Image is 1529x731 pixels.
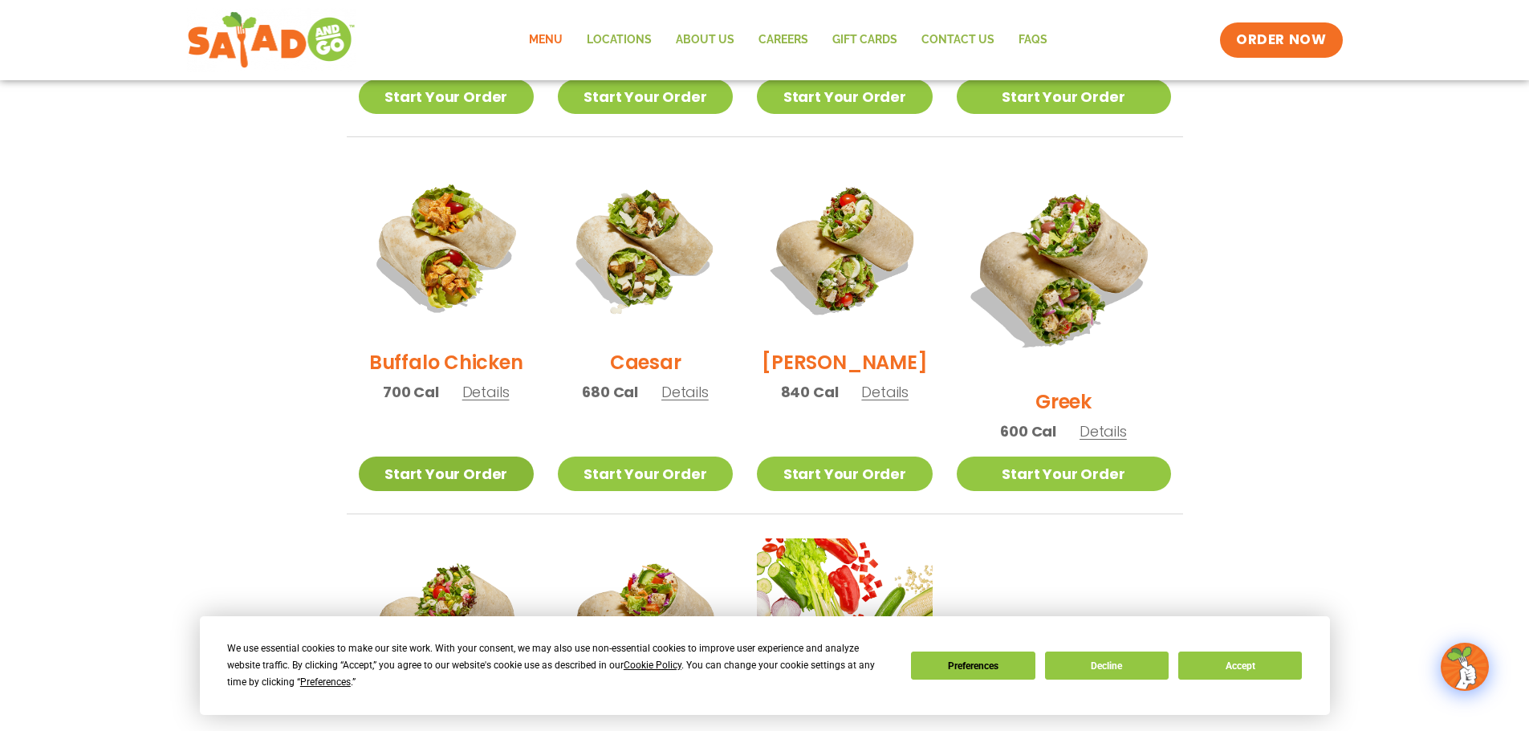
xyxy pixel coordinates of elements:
[1035,388,1092,416] h2: Greek
[359,538,534,713] img: Product photo for Jalapeño Ranch Wrap
[1000,420,1056,442] span: 600 Cal
[359,161,534,336] img: Product photo for Buffalo Chicken Wrap
[558,79,733,114] a: Start Your Order
[517,22,1059,59] nav: Menu
[661,382,709,402] span: Details
[911,652,1035,680] button: Preferences
[200,616,1330,715] div: Cookie Consent Prompt
[359,457,534,491] a: Start Your Order
[909,22,1006,59] a: Contact Us
[558,538,733,713] img: Product photo for Thai Wrap
[820,22,909,59] a: GIFT CARDS
[1178,652,1302,680] button: Accept
[746,22,820,59] a: Careers
[227,640,892,691] div: We use essential cookies to make our site work. With your consent, we may also use non-essential ...
[1006,22,1059,59] a: FAQs
[861,382,909,402] span: Details
[517,22,575,59] a: Menu
[1045,652,1169,680] button: Decline
[624,660,681,671] span: Cookie Policy
[957,457,1171,491] a: Start Your Order
[664,22,746,59] a: About Us
[1442,644,1487,689] img: wpChatIcon
[187,8,356,72] img: new-SAG-logo-768×292
[558,457,733,491] a: Start Your Order
[762,348,927,376] h2: [PERSON_NAME]
[558,161,733,336] img: Product photo for Caesar Wrap
[757,161,932,336] img: Product photo for Cobb Wrap
[1220,22,1342,58] a: ORDER NOW
[957,79,1171,114] a: Start Your Order
[369,348,523,376] h2: Buffalo Chicken
[462,382,510,402] span: Details
[582,381,638,403] span: 680 Cal
[781,381,839,403] span: 840 Cal
[300,676,351,688] span: Preferences
[610,348,681,376] h2: Caesar
[957,161,1171,376] img: Product photo for Greek Wrap
[383,381,439,403] span: 700 Cal
[757,457,932,491] a: Start Your Order
[359,79,534,114] a: Start Your Order
[1236,30,1326,50] span: ORDER NOW
[757,538,932,713] img: Product photo for Build Your Own
[1080,421,1127,441] span: Details
[757,79,932,114] a: Start Your Order
[575,22,664,59] a: Locations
